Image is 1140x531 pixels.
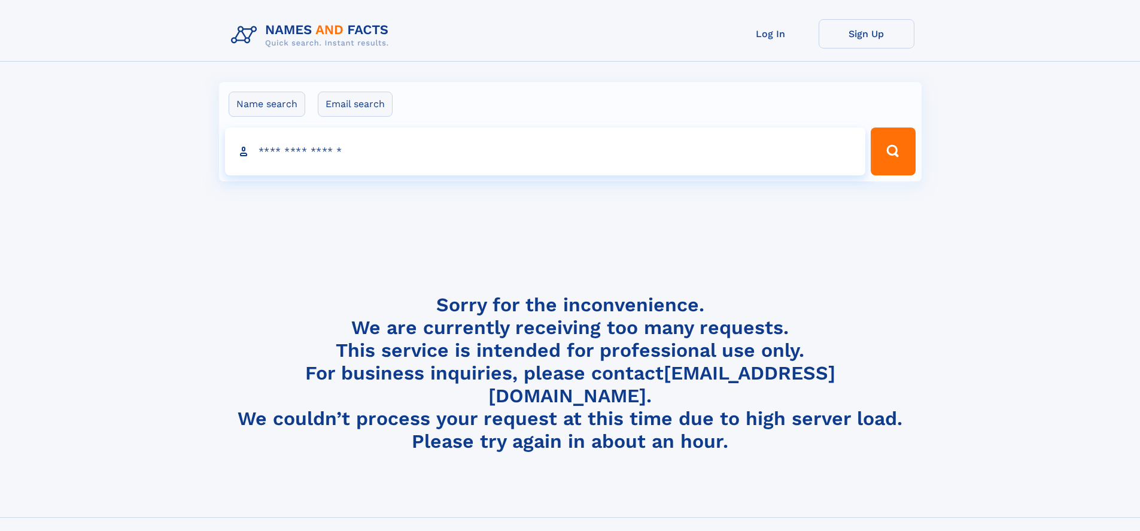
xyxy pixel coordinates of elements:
[819,19,914,48] a: Sign Up
[488,362,835,407] a: [EMAIL_ADDRESS][DOMAIN_NAME]
[318,92,393,117] label: Email search
[226,293,914,453] h4: Sorry for the inconvenience. We are currently receiving too many requests. This service is intend...
[229,92,305,117] label: Name search
[871,128,915,175] button: Search Button
[226,19,399,51] img: Logo Names and Facts
[225,128,866,175] input: search input
[723,19,819,48] a: Log In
